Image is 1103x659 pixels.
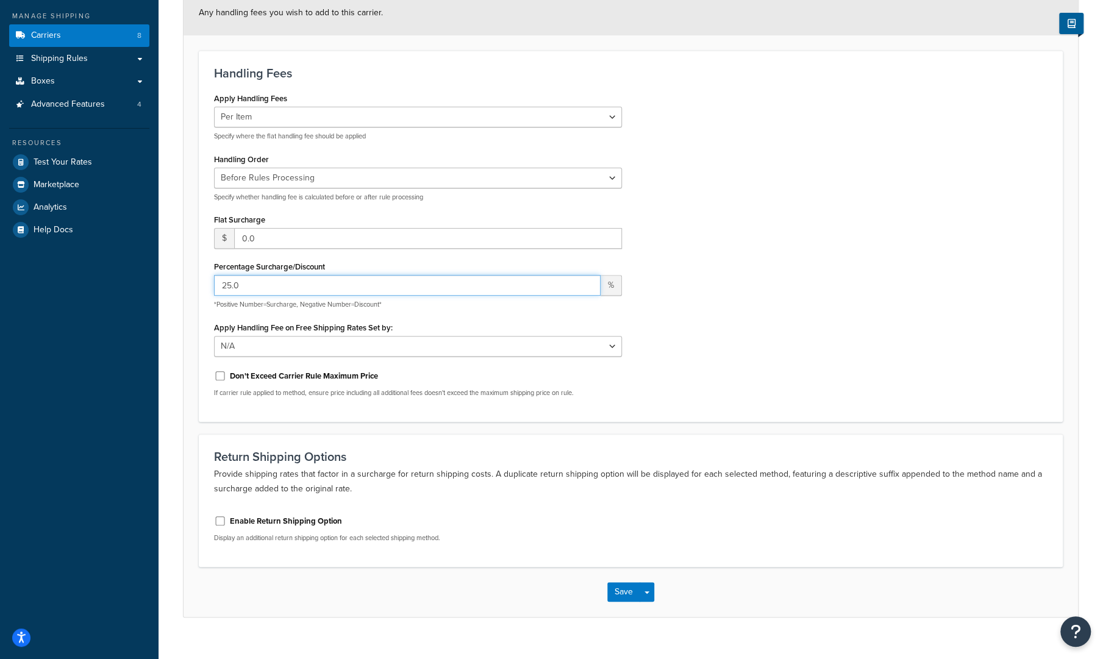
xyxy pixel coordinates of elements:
span: $ [214,228,234,249]
p: Specify where the flat handling fee should be applied [214,132,622,141]
a: Analytics [9,196,149,218]
label: Apply Handling Fees [214,94,287,103]
span: Advanced Features [31,99,105,110]
label: Percentage Surcharge/Discount [214,262,325,271]
h3: Return Shipping Options [214,450,1048,463]
label: Apply Handling Fee on Free Shipping Rates Set by: [214,323,393,332]
span: Boxes [31,76,55,87]
p: Display an additional return shipping option for each selected shipping method. [214,533,622,543]
a: Marketplace [9,174,149,196]
p: Provide shipping rates that factor in a surcharge for return shipping costs. A duplicate return s... [214,467,1048,496]
a: Shipping Rules [9,48,149,70]
a: Boxes [9,70,149,93]
li: Advanced Features [9,93,149,116]
p: *Positive Number=Surcharge, Negative Number=Discount* [214,300,622,309]
span: Shipping Rules [31,54,88,64]
label: Flat Surcharge [214,215,265,224]
label: Enable Return Shipping Option [230,516,342,527]
label: Don't Exceed Carrier Rule Maximum Price [230,371,378,382]
span: % [601,275,622,296]
button: Show Help Docs [1059,13,1083,34]
a: Carriers8 [9,24,149,47]
span: Help Docs [34,225,73,235]
p: Specify whether handling fee is calculated before or after rule processing [214,193,622,202]
div: Manage Shipping [9,11,149,21]
span: Any handling fees you wish to add to this carrier. [199,6,383,19]
button: Open Resource Center [1060,616,1091,647]
a: Help Docs [9,219,149,241]
label: Handling Order [214,155,269,164]
span: Test Your Rates [34,157,92,168]
a: Advanced Features4 [9,93,149,116]
span: 4 [137,99,141,110]
span: Carriers [31,30,61,41]
li: Carriers [9,24,149,47]
span: 8 [137,30,141,41]
span: Analytics [34,202,67,213]
a: Test Your Rates [9,151,149,173]
button: Save [607,582,640,602]
span: Marketplace [34,180,79,190]
h3: Handling Fees [214,66,1048,80]
div: Resources [9,138,149,148]
p: If carrier rule applied to method, ensure price including all additional fees doesn't exceed the ... [214,388,622,397]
